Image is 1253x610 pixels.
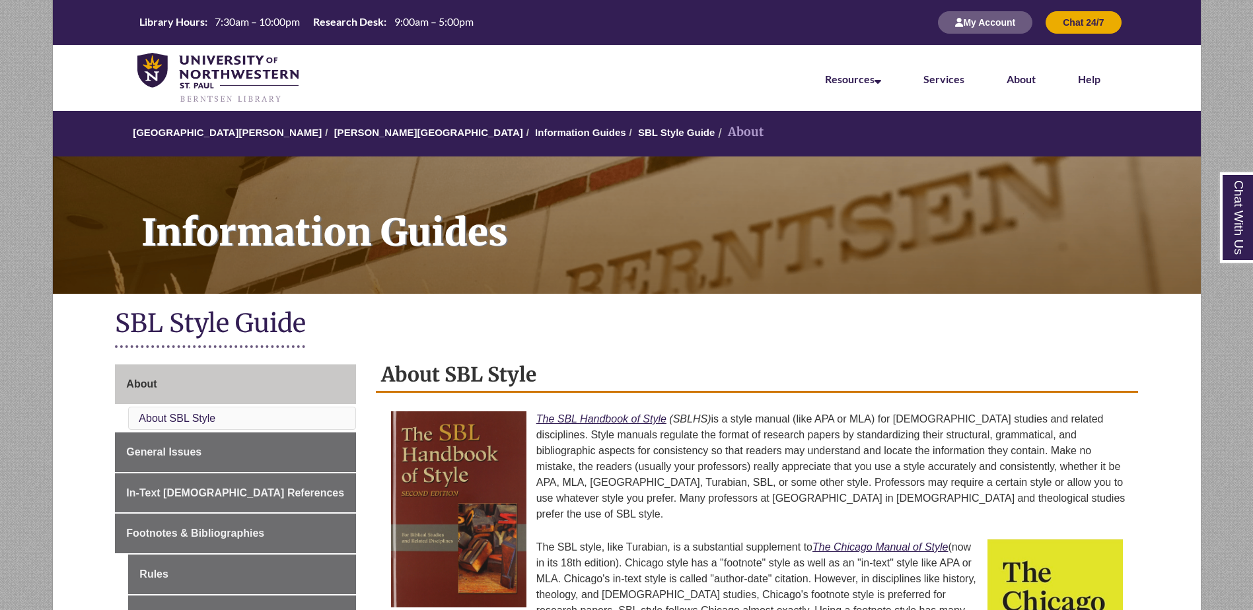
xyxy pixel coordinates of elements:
[115,514,356,553] a: Footnotes & Bibliographies
[215,15,300,28] span: 7:30am – 10:00pm
[115,432,356,472] a: General Issues
[812,541,948,553] a: The Chicago Manual of Style
[638,127,715,138] a: SBL Style Guide
[715,123,764,142] li: About
[394,15,474,28] span: 9:00am – 5:00pm
[1078,73,1100,85] a: Help
[1007,73,1036,85] a: About
[115,307,1137,342] h1: SBL Style Guide
[126,527,264,539] span: Footnotes & Bibliographies
[115,473,356,513] a: In-Text [DEMOGRAPHIC_DATA] References
[134,15,479,29] table: Hours Today
[128,555,356,594] a: Rules
[126,487,344,498] span: In-Text [DEMOGRAPHIC_DATA] References
[1046,11,1121,34] button: Chat 24/7
[134,15,479,30] a: Hours Today
[133,127,322,138] a: [GEOGRAPHIC_DATA][PERSON_NAME]
[376,358,1138,393] h2: About SBL Style
[536,413,666,424] a: The SBL Handbook of Style
[535,127,626,138] a: Information Guides
[127,156,1201,277] h1: Information Guides
[923,73,964,85] a: Services
[1046,17,1121,28] a: Chat 24/7
[137,53,299,104] img: UNWSP Library Logo
[938,11,1032,34] button: My Account
[126,378,157,390] span: About
[334,127,523,138] a: [PERSON_NAME][GEOGRAPHIC_DATA]
[308,15,388,29] th: Research Desk:
[825,73,881,85] a: Resources
[669,413,711,424] em: (SBLHS)
[115,364,356,404] a: About
[53,156,1201,294] a: Information Guides
[139,413,215,424] a: About SBL Style
[126,446,201,457] span: General Issues
[938,17,1032,28] a: My Account
[134,15,209,29] th: Library Hours:
[381,406,1133,527] p: is a style manual (like APA or MLA) for [DEMOGRAPHIC_DATA] studies and related disciplines. Style...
